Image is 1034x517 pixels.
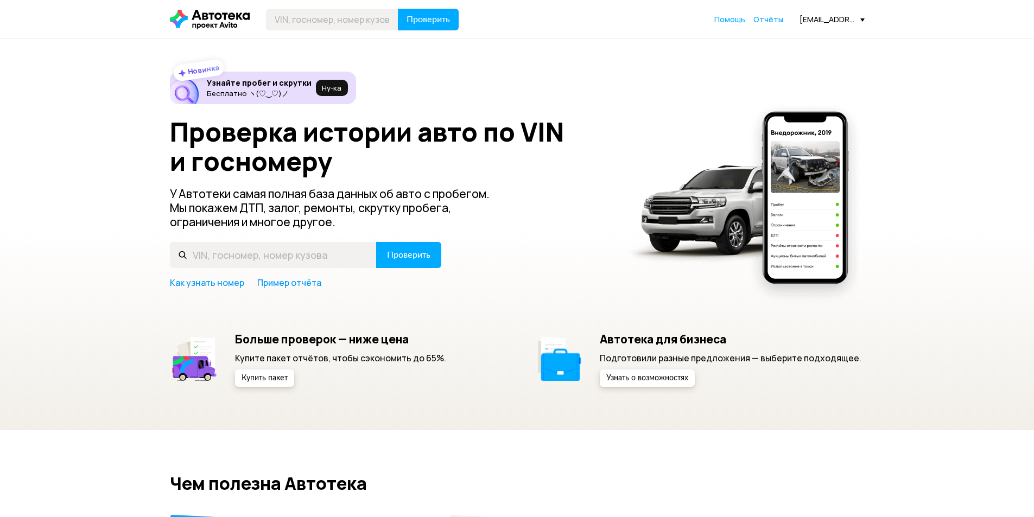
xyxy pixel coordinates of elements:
a: Отчёты [753,14,783,25]
button: Проверить [398,9,459,30]
span: Купить пакет [242,374,288,382]
input: VIN, госномер, номер кузова [266,9,398,30]
p: Купите пакет отчётов, чтобы сэкономить до 65%. [235,352,446,364]
div: [EMAIL_ADDRESS][DOMAIN_NAME] [800,14,865,24]
h6: Узнайте пробег и скрутки [207,78,312,88]
h1: Проверка истории авто по VIN и госномеру [170,117,611,176]
h5: Больше проверок — ниже цена [235,332,446,346]
a: Помощь [714,14,745,25]
p: Подготовили разные предложения — выберите подходящее. [600,352,861,364]
button: Узнать о возможностях [600,369,695,387]
span: Ну‑ка [322,84,341,92]
button: Купить пакет [235,369,294,387]
strong: Новинка [187,62,220,76]
h5: Автотека для бизнеса [600,332,861,346]
span: Проверить [407,15,450,24]
span: Помощь [714,14,745,24]
h2: Чем полезна Автотека [170,474,865,493]
p: У Автотеки самая полная база данных об авто с пробегом. Мы покажем ДТП, залог, ремонты, скрутку п... [170,187,508,229]
a: Как узнать номер [170,277,244,289]
p: Бесплатно ヽ(♡‿♡)ノ [207,89,312,98]
span: Отчёты [753,14,783,24]
span: Узнать о возможностях [606,374,688,382]
span: Проверить [387,251,430,259]
input: VIN, госномер, номер кузова [170,242,377,268]
a: Пример отчёта [257,277,321,289]
button: Проверить [376,242,441,268]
